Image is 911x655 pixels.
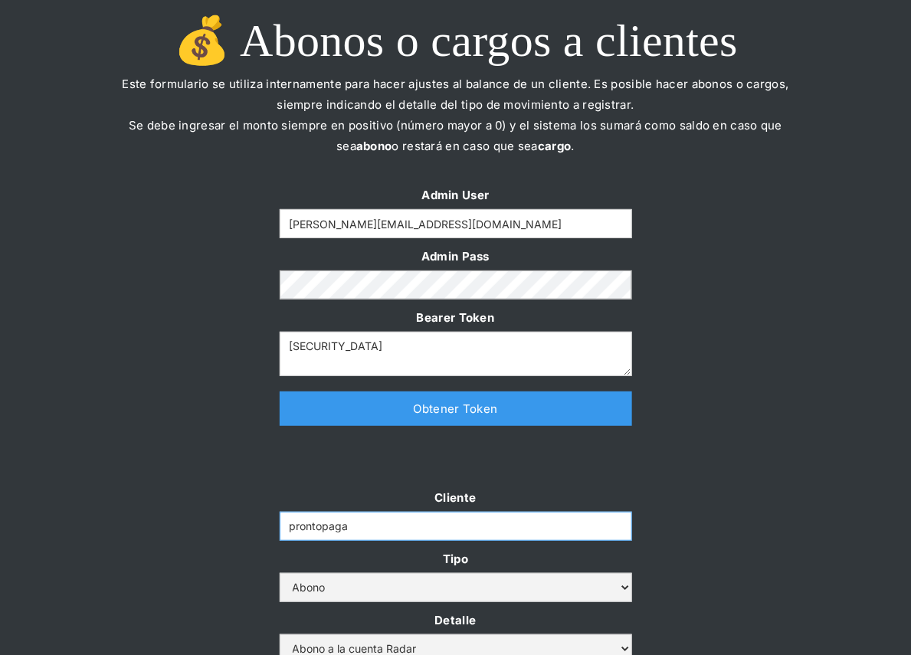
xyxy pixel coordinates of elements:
input: Example Text [280,209,632,238]
label: Bearer Token [280,307,632,328]
label: Detalle [280,610,632,630]
a: Obtener Token [280,391,632,426]
input: Example Text [280,512,632,541]
h1: 💰 Abonos o cargos a clientes [111,15,801,66]
label: Admin User [280,185,632,205]
label: Admin Pass [280,246,632,267]
strong: cargo [538,139,572,153]
form: Form [280,185,632,376]
strong: abono [356,139,392,153]
label: Tipo [280,549,632,569]
p: Este formulario se utiliza internamente para hacer ajustes al balance de un cliente. Es posible h... [111,74,801,177]
label: Cliente [280,487,632,508]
